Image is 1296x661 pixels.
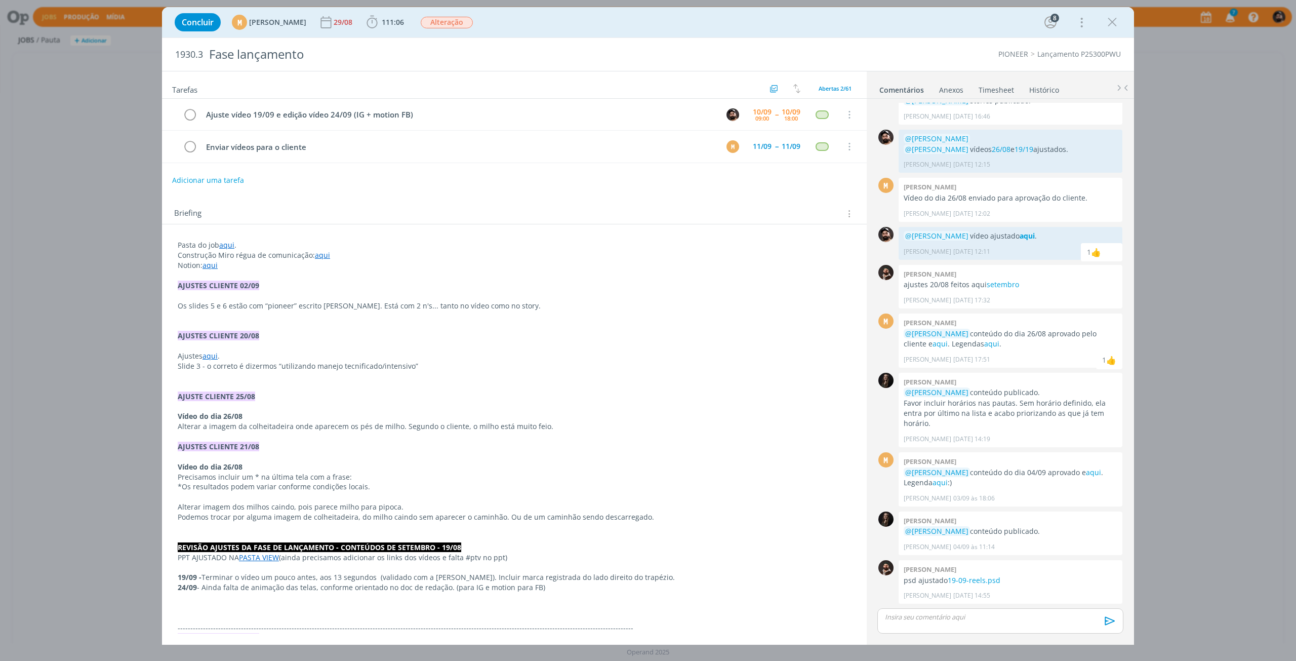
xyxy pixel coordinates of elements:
p: Pasta do job . [178,240,851,250]
p: Slide 3 - o correto é dizermos “utilizando manejo tecnificado/intensivo” [178,361,851,371]
p: psd ajustado [904,575,1117,586]
div: 1 [1102,355,1106,365]
span: [PERSON_NAME] [249,19,306,26]
span: 03/09 às 18:06 [953,494,995,503]
b: [PERSON_NAME] [904,565,956,574]
p: Alterar imagem dos milhos caindo, pois parece milho para pipoca. [178,502,851,512]
a: aqui [315,250,330,260]
span: [DATE] 16:46 [953,112,990,121]
b: [PERSON_NAME] [904,182,956,191]
span: @[PERSON_NAME] [905,329,968,338]
span: @[PERSON_NAME] [905,134,968,143]
a: PIONEER [998,49,1028,59]
a: aqui [984,339,999,348]
img: D [878,560,894,575]
div: M [878,178,894,193]
button: Adicionar uma tarefa [172,171,245,189]
strong: AJUSTES CLIENTE 21/08 [178,442,259,451]
p: *Os resultados podem variar conforme condições locais. [178,482,851,492]
span: -- [775,111,778,118]
span: alta #ptv no ppt [451,553,505,562]
p: Terminar o vídeo um pouco antes, aos 13 segundos (validado com a [PERSON_NAME]). Incluir marca re... [178,572,851,582]
p: [PERSON_NAME] [904,494,951,503]
p: [PERSON_NAME] [904,355,951,364]
a: Histórico [1029,81,1060,95]
p: Podemos trocar por alguma imagem de colheitadeira, do milho caindo sem aparecer o caminhão. Ou de... [178,512,851,522]
p: Alterar a imagem da colheitadeira onde aparecem os pés de milho. Segundo o cliente, o milho está ... [178,421,851,432]
b: [PERSON_NAME] [904,457,956,466]
p: conteúdo do dia 26/08 aprovado pelo cliente e . Legendas . [904,329,1117,349]
span: [DATE] 12:02 [953,209,990,218]
img: D [878,265,894,280]
p: [PERSON_NAME] [904,112,951,121]
b: [PERSON_NAME] [904,377,956,386]
b: [PERSON_NAME] [904,269,956,279]
p: Favor incluir horários nas pautas. Sem horário definido, ela entra por último na lista e acabo pr... [904,398,1117,429]
a: 26/08 [992,144,1010,154]
p: Notion: [178,260,851,270]
div: dialog [162,7,1134,645]
p: vídeo ajustado . [904,231,1117,241]
span: Concluir [182,18,214,26]
strong: REVISÃO AJUSTES DA FASE DE LANÇAMENTO - CONTEÚDOS DE SETEMBRO - 19/08 [178,542,461,552]
p: [PERSON_NAME] [904,591,951,600]
div: Enviar vídeos para o cliente [201,141,717,153]
button: M[PERSON_NAME] [232,15,306,30]
a: Lançamento P25300PWU [1037,49,1121,59]
span: [DATE] 17:51 [953,355,990,364]
a: 19/19 [1015,144,1033,154]
span: @[PERSON_NAME] [905,96,968,105]
a: aqui [202,260,218,270]
span: [DATE] 12:15 [953,160,990,169]
div: 11/09 [782,143,800,150]
div: M [726,140,739,153]
span: [DATE] 12:11 [953,247,990,256]
a: aqui [1086,468,1101,477]
div: Fase lançamento [205,42,722,67]
span: -- [775,143,778,150]
p: [PERSON_NAME] [904,160,951,169]
div: 10/09 [753,108,772,115]
p: - Ainda falta de animação das telas, conforme orientado no doc de redação. (para IG e motion para... [178,582,851,593]
span: @[PERSON_NAME] [905,231,968,241]
p: ajustes 20/08 feitos aqui [904,280,1117,290]
div: Ajuste vídeo 19/09 e edição vídeo 24/09 (IG + motion FB) [201,108,717,121]
p: [PERSON_NAME] [904,247,951,256]
p: [PERSON_NAME] [904,542,951,552]
a: aqui [219,240,234,250]
span: [DATE] 14:19 [953,435,990,444]
span: @[PERSON_NAME] [905,144,968,154]
img: arrow-down-up.svg [793,84,800,93]
p: Precisamos incluir um * na última tela com a frase: [178,472,851,482]
img: N [878,373,894,388]
b: [PERSON_NAME] [904,516,956,525]
span: Briefing [174,207,201,220]
button: Concluir [175,13,221,31]
span: 04/09 às 11:14 [953,542,995,552]
button: 8 [1042,14,1059,30]
img: B [878,130,894,145]
div: M [878,314,894,329]
p: PPT AJUSTADO NA (ainda precisamos adicionar os links dos vídeos e f ) [178,553,851,563]
div: 1 [1087,247,1091,257]
p: Construção Miro régua de comunicação: [178,250,851,260]
div: Anexos [939,85,963,95]
img: B [726,108,739,121]
div: 09:00 [755,115,769,121]
div: 10/09 [782,108,800,115]
button: Alteração [420,16,473,29]
a: aqui [1020,231,1035,241]
a: aqui [933,478,948,487]
span: [DATE] 17:32 [953,296,990,305]
p: -------------------------------------------------------------------------------------------------... [178,623,851,633]
strong: AJUSTES CLIENTE 02/09 [178,281,259,290]
p: [PERSON_NAME] [904,435,951,444]
p: [PERSON_NAME] [904,209,951,218]
p: conteúdo do dia 04/09 aprovado e . Legenda :) [904,468,1117,488]
a: aqui [933,339,948,348]
span: 1930.3 [175,49,203,60]
a: setembro [987,280,1019,289]
img: B [878,227,894,242]
div: Natalia Gass [1106,354,1116,366]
